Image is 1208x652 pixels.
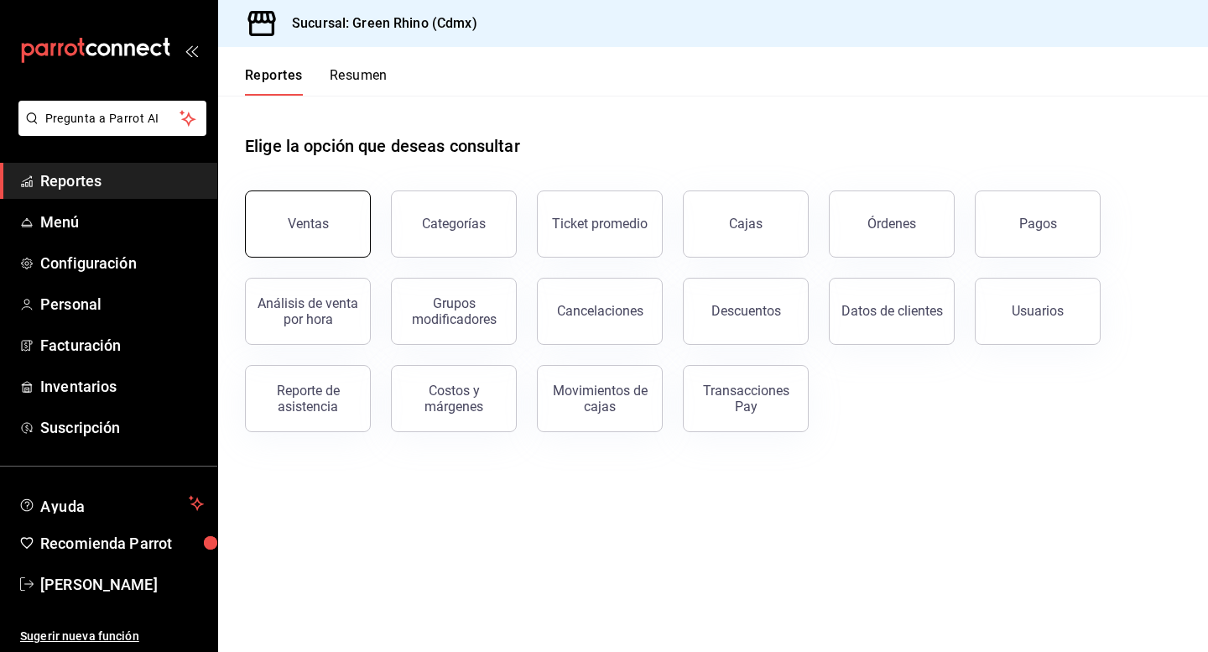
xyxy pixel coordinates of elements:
[402,383,506,415] div: Costos y márgenes
[40,334,204,357] span: Facturación
[40,375,204,398] span: Inventarios
[694,383,798,415] div: Transacciones Pay
[40,493,182,514] span: Ayuda
[729,214,763,234] div: Cajas
[683,190,809,258] a: Cajas
[552,216,648,232] div: Ticket promedio
[683,365,809,432] button: Transacciones Pay
[18,101,206,136] button: Pregunta a Parrot AI
[391,365,517,432] button: Costos y márgenes
[245,67,303,96] button: Reportes
[185,44,198,57] button: open_drawer_menu
[245,133,520,159] h1: Elige la opción que deseas consultar
[330,67,388,96] button: Resumen
[391,190,517,258] button: Categorías
[548,383,652,415] div: Movimientos de cajas
[711,303,781,319] div: Descuentos
[256,295,360,327] div: Análisis de venta por hora
[245,278,371,345] button: Análisis de venta por hora
[40,416,204,439] span: Suscripción
[402,295,506,327] div: Grupos modificadores
[537,190,663,258] button: Ticket promedio
[45,110,180,128] span: Pregunta a Parrot AI
[20,628,204,645] span: Sugerir nueva función
[245,190,371,258] button: Ventas
[829,278,955,345] button: Datos de clientes
[841,303,943,319] div: Datos de clientes
[537,365,663,432] button: Movimientos de cajas
[256,383,360,415] div: Reporte de asistencia
[975,278,1101,345] button: Usuarios
[40,532,204,555] span: Recomienda Parrot
[288,216,329,232] div: Ventas
[40,211,204,233] span: Menú
[279,13,477,34] h3: Sucursal: Green Rhino (Cdmx)
[1019,216,1057,232] div: Pagos
[829,190,955,258] button: Órdenes
[391,278,517,345] button: Grupos modificadores
[683,278,809,345] button: Descuentos
[867,216,916,232] div: Órdenes
[422,216,486,232] div: Categorías
[245,67,388,96] div: navigation tabs
[1012,303,1064,319] div: Usuarios
[12,122,206,139] a: Pregunta a Parrot AI
[40,170,204,192] span: Reportes
[40,252,204,274] span: Configuración
[975,190,1101,258] button: Pagos
[40,293,204,316] span: Personal
[245,365,371,432] button: Reporte de asistencia
[40,573,204,596] span: [PERSON_NAME]
[537,278,663,345] button: Cancelaciones
[557,303,643,319] div: Cancelaciones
